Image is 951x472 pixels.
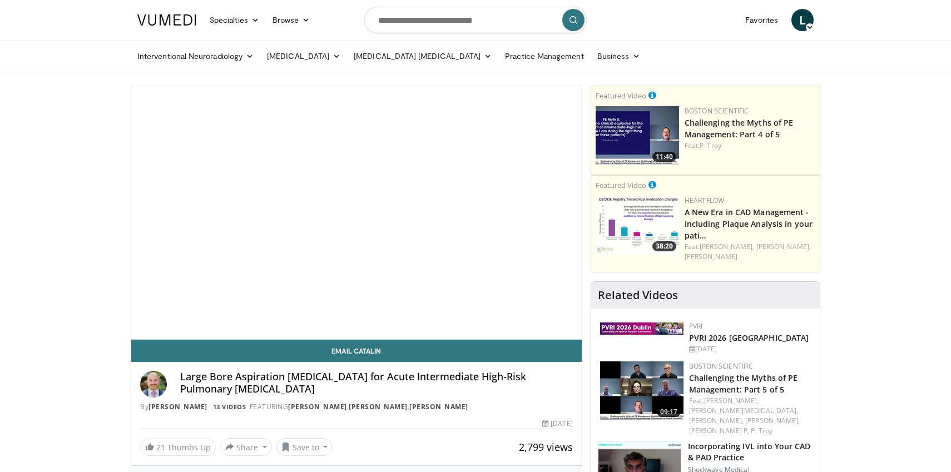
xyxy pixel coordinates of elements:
[596,106,679,165] img: d5b042fb-44bd-4213-87e0-b0808e5010e8.150x105_q85_crop-smart_upscale.jpg
[689,332,809,343] a: PVRI 2026 [GEOGRAPHIC_DATA]
[685,141,815,151] div: Feat.
[140,439,216,456] a: 21 Thumbs Up
[596,180,646,190] small: Featured Video
[220,438,272,456] button: Share
[596,196,679,254] img: 738d0e2d-290f-4d89-8861-908fb8b721dc.150x105_q85_crop-smart_upscale.jpg
[180,371,573,395] h4: Large Bore Aspiration [MEDICAL_DATA] for Acute Intermediate High-Risk Pulmonary [MEDICAL_DATA]
[685,196,725,205] a: Heartflow
[652,241,676,251] span: 38:20
[409,402,468,411] a: [PERSON_NAME]
[131,340,582,362] a: Email Catalin
[689,416,744,425] a: [PERSON_NAME],
[739,9,785,31] a: Favorites
[689,361,754,371] a: Boston Scientific
[600,361,683,420] a: 09:17
[791,9,814,31] a: L
[140,371,167,398] img: Avatar
[131,45,260,67] a: Interventional Neuroradiology
[347,45,498,67] a: [MEDICAL_DATA] [MEDICAL_DATA]
[685,242,815,262] div: Feat.
[652,152,676,162] span: 11:40
[364,7,587,33] input: Search topics, interventions
[685,117,794,140] a: Challenging the Myths of PE Management: Part 4 of 5
[685,207,813,241] a: A New Era in CAD Management - including Plaque Analysis in your pati…
[596,106,679,165] a: 11:40
[349,402,408,411] a: [PERSON_NAME]
[689,406,799,415] a: [PERSON_NAME][MEDICAL_DATA],
[600,361,683,420] img: d3a40690-55f2-4697-9997-82bd166d25a9.150x105_q85_crop-smart_upscale.jpg
[156,442,165,453] span: 21
[596,196,679,254] a: 38:20
[657,407,681,417] span: 09:17
[131,86,582,340] video-js: Video Player
[751,426,772,435] a: P. Troy
[276,438,333,456] button: Save to
[266,9,317,31] a: Browse
[260,45,347,67] a: [MEDICAL_DATA]
[519,440,573,454] span: 2,799 views
[689,426,750,435] a: [PERSON_NAME] P,
[600,322,683,335] img: 33783847-ac93-4ca7-89f8-ccbd48ec16ca.webp.150x105_q85_autocrop_double_scale_upscale_version-0.2.jpg
[498,45,590,67] a: Practice Management
[689,344,811,354] div: [DATE]
[685,252,737,261] a: [PERSON_NAME]
[591,45,647,67] a: Business
[209,403,250,412] a: 13 Videos
[700,141,721,150] a: P. Troy
[203,9,266,31] a: Specialties
[598,289,678,302] h4: Related Videos
[704,396,759,405] a: [PERSON_NAME],
[756,242,811,251] a: [PERSON_NAME],
[288,402,347,411] a: [PERSON_NAME]
[688,441,813,463] h3: Incorporating IVL into Your CAD & PAD Practice
[689,372,798,395] a: Challenging the Myths of PE Management: Part 5 of 5
[137,14,196,26] img: VuMedi Logo
[745,416,800,425] a: [PERSON_NAME],
[596,91,646,101] small: Featured Video
[689,321,703,331] a: PVRI
[700,242,754,251] a: [PERSON_NAME],
[148,402,207,411] a: [PERSON_NAME]
[140,402,573,412] div: By FEATURING , ,
[685,106,749,116] a: Boston Scientific
[689,396,811,436] div: Feat.
[542,419,572,429] div: [DATE]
